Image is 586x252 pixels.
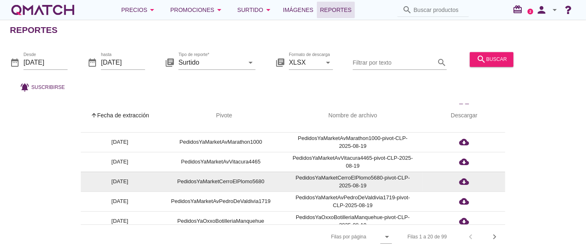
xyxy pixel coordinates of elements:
button: buscar [470,52,513,67]
td: [DATE] [81,211,159,231]
div: buscar [476,54,507,64]
td: [DATE] [81,152,159,172]
button: Precios [115,2,164,18]
div: Precios [121,5,157,15]
span: Reportes [320,5,352,15]
div: Filas 1 a 20 de 99 [408,233,447,240]
input: Formato de descarga [289,56,321,69]
td: PedidosYaMarketAvPedroDeValdivia1719 [159,191,283,211]
td: PedidosYaMarketAvMarathon1000-pivot-CLP-2025-08-19 [283,132,423,152]
text: 2 [530,9,532,13]
input: hasta [101,56,145,69]
i: person [533,4,550,16]
i: arrow_drop_down [382,232,392,242]
a: Imágenes [280,2,317,18]
i: cloud_download [459,196,469,206]
i: arrow_drop_down [550,5,560,15]
input: Filtrar por texto [353,56,435,69]
i: cloud_download [459,177,469,187]
td: PedidosYaMarketCerroElPlomo5680-pivot-CLP-2025-08-19 [283,172,423,191]
i: search [476,54,486,64]
i: arrow_drop_down [323,58,333,68]
td: [DATE] [81,191,159,211]
th: Nombre de archivo: Not sorted. [283,104,423,127]
td: PedidosYaMarketAvMarathon1000 [159,132,283,152]
h2: Reportes [10,23,58,37]
i: arrow_drop_down [147,5,157,15]
i: chevron_right [490,232,499,242]
i: cloud_download [459,216,469,226]
i: arrow_upward [91,112,97,119]
i: redeem [513,5,526,14]
td: [DATE] [81,132,159,152]
i: notifications_active [20,82,31,92]
td: PedidosYaMarketAvPedroDeValdivia1719-pivot-CLP-2025-08-19 [283,191,423,211]
input: Desde [23,56,68,69]
i: search [437,58,447,68]
td: PedidosYaMarketCerroElPlomo5680 [159,172,283,191]
i: cloud_download [459,157,469,167]
th: Fecha de extracción: Sorted ascending. Activate to sort descending. [81,104,159,127]
button: Promociones [164,2,231,18]
i: date_range [87,58,97,68]
td: PedidosYaOxxoBotilleriaManquehue [159,211,283,231]
span: Suscribirse [31,84,65,91]
i: arrow_drop_down [263,5,273,15]
a: Reportes [317,2,355,18]
div: Filas por página [248,225,391,249]
div: Surtido [237,5,273,15]
input: Tipo de reporte* [178,56,244,69]
a: white-qmatch-logo [10,2,76,18]
div: Promociones [170,5,224,15]
button: Surtido [231,2,280,18]
i: arrow_drop_down [246,58,255,68]
th: Pivote: Not sorted. Activate to sort ascending. [159,104,283,127]
input: Buscar productos [414,3,464,16]
button: Suscribirse [13,80,71,95]
span: Imágenes [283,5,314,15]
i: library_books [165,58,175,68]
i: date_range [10,58,20,68]
td: [DATE] [81,172,159,191]
i: arrow_drop_down [214,5,224,15]
td: PedidosYaMarketAvVitacura4465-pivot-CLP-2025-08-19 [283,152,423,172]
th: Descargar: Not sorted. [423,104,505,127]
i: library_books [275,58,285,68]
i: search [402,5,412,15]
td: PedidosYaMarketAvVitacura4465 [159,152,283,172]
td: PedidosYaOxxoBotilleriaManquehue-pivot-CLP-2025-08-19 [283,211,423,231]
i: cloud_download [459,137,469,147]
a: 2 [527,9,533,14]
button: Next page [487,229,502,244]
